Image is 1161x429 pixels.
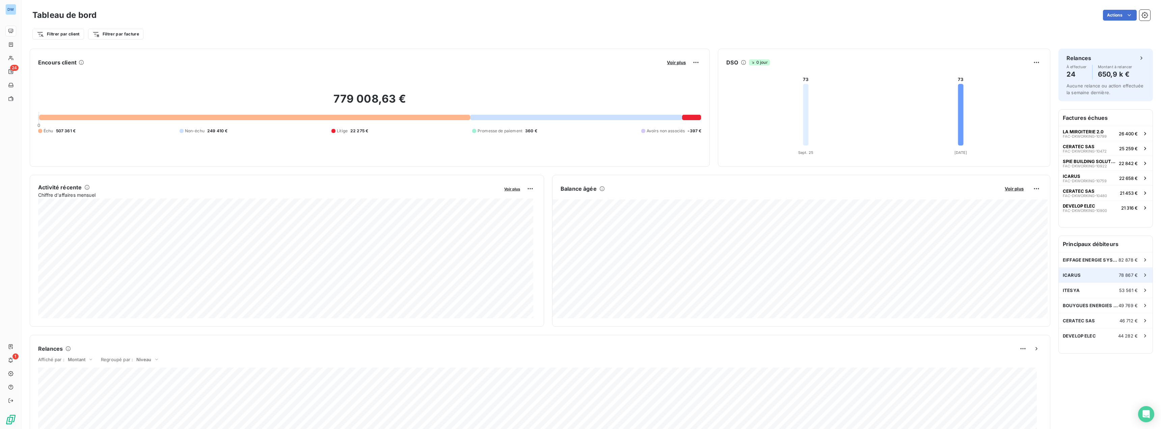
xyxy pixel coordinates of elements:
button: Filtrer par facture [88,29,143,39]
h3: Tableau de bord [32,9,97,21]
span: 21 316 € [1121,205,1138,211]
span: 82 878 € [1118,257,1138,263]
button: SPIE BUILDING SOLUTIONSFAC-DKWORKING-1092222 842 € [1059,156,1153,170]
span: Chiffre d'affaires mensuel [38,191,500,198]
span: LA MIROITERIE 2.0 [1063,129,1104,134]
span: CERATEC SAS [1063,144,1095,149]
span: FAC-DKWORKING-10900 [1063,209,1107,213]
button: LA MIROITERIE 2.0FAC-DKWORKING-1079926 400 € [1059,126,1153,141]
span: BOUYGUES ENERGIES & SERVI FR [1063,303,1118,308]
span: 360 € [525,128,537,134]
div: DW [5,4,16,15]
span: Niveau [136,357,151,362]
h4: 24 [1066,69,1087,80]
span: 53 561 € [1119,288,1138,293]
span: Voir plus [1005,186,1024,191]
span: ICARUS [1063,272,1081,278]
span: 507 361 € [56,128,76,134]
span: 26 400 € [1119,131,1138,136]
button: Voir plus [502,186,522,192]
span: CERATEC SAS [1063,318,1095,323]
button: ICARUSFAC-DKWORKING-1075922 658 € [1059,170,1153,185]
button: Filtrer par client [32,29,84,39]
span: 78 867 € [1119,272,1138,278]
span: SPIE BUILDING SOLUTIONS [1063,159,1116,164]
span: Promesse de paiement [478,128,522,134]
span: -397 € [687,128,701,134]
span: DEVELOP ELEC [1063,333,1096,339]
h6: Encours client [38,58,77,66]
h6: Activité récente [38,183,82,191]
button: Actions [1103,10,1137,21]
span: Affiché par : [38,357,64,362]
span: Échu [44,128,53,134]
span: 22 275 € [350,128,368,134]
span: FAC-DKWORKING-10759 [1063,179,1107,183]
span: FAC-DKWORKING-10922 [1063,164,1107,168]
h6: DSO [726,58,738,66]
span: Avoirs non associés [647,128,685,134]
h6: Relances [1066,54,1091,62]
span: 249 410 € [207,128,227,134]
span: FAC-DKWORKING-10472 [1063,149,1107,153]
button: CERATEC SASFAC-DKWORKING-1047225 259 € [1059,141,1153,156]
span: FAC-DKWORKING-10799 [1063,134,1107,138]
span: EIFFAGE ENERGIE SYSTEMES - [GEOGRAPHIC_DATA] [1063,257,1118,263]
h2: 779 008,63 € [38,92,701,112]
span: 22 658 € [1119,176,1138,181]
span: 22 842 € [1119,161,1138,166]
tspan: [DATE] [954,150,967,155]
h6: Factures échues [1059,110,1153,126]
button: DEVELOP ELECFAC-DKWORKING-1090021 316 € [1059,200,1153,215]
img: Logo LeanPay [5,414,16,425]
span: DEVELOP ELEC [1063,203,1095,209]
span: 1 [12,353,19,359]
button: Voir plus [1003,186,1026,192]
span: 25 259 € [1119,146,1138,151]
span: Non-échu [185,128,205,134]
span: Voir plus [667,60,686,65]
h6: Principaux débiteurs [1059,236,1153,252]
span: 0 jour [749,59,770,65]
span: Montant [68,357,85,362]
span: 24 [10,65,19,71]
span: 49 769 € [1118,303,1138,308]
span: Litige [337,128,348,134]
span: CERATEC SAS [1063,188,1095,194]
h6: Balance âgée [561,185,597,193]
tspan: Sept. 25 [798,150,813,155]
span: FAC-DKWORKING-10480 [1063,194,1107,198]
span: Regroupé par : [101,357,133,362]
button: CERATEC SASFAC-DKWORKING-1048021 453 € [1059,185,1153,200]
span: Aucune relance ou action effectuée la semaine dernière. [1066,83,1143,95]
span: 0 [37,123,40,128]
span: 21 453 € [1120,190,1138,196]
span: ICARUS [1063,173,1080,179]
h6: Relances [38,345,63,353]
button: Voir plus [665,59,688,65]
span: 46 712 € [1119,318,1138,323]
h4: 650,9 k € [1098,69,1132,80]
div: Open Intercom Messenger [1138,406,1154,422]
span: ITESYA [1063,288,1080,293]
span: Voir plus [504,187,520,191]
span: Montant à relancer [1098,65,1132,69]
span: À effectuer [1066,65,1087,69]
span: 44 282 € [1118,333,1138,339]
